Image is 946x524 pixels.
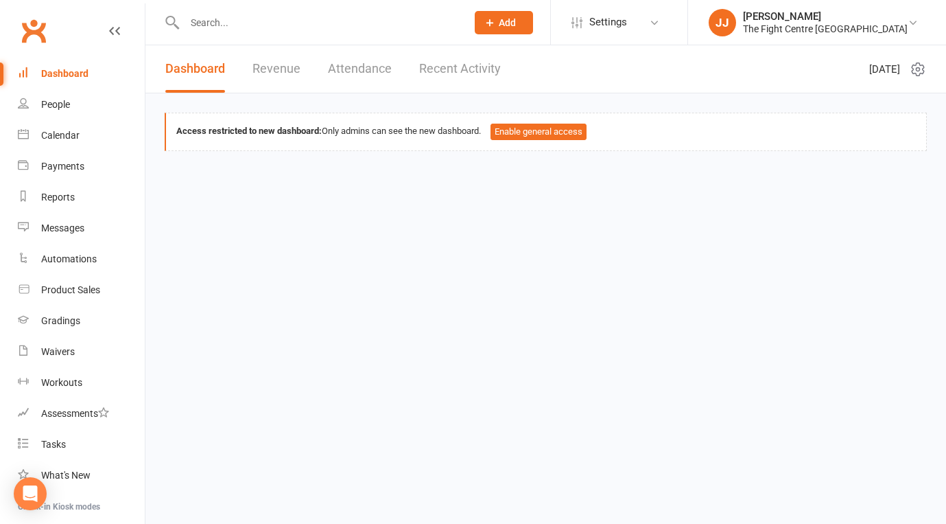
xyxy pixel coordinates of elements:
[252,45,300,93] a: Revenue
[16,14,51,48] a: Clubworx
[589,7,627,38] span: Settings
[41,68,88,79] div: Dashboard
[41,223,84,233] div: Messages
[18,244,145,275] a: Automations
[180,13,457,32] input: Search...
[18,337,145,367] a: Waivers
[165,45,225,93] a: Dashboard
[41,130,80,141] div: Calendar
[419,45,501,93] a: Recent Activity
[18,275,145,306] a: Product Sales
[176,126,322,136] strong: Access restricted to new dashboard:
[18,120,145,151] a: Calendar
[41,99,70,110] div: People
[41,284,100,295] div: Product Sales
[176,124,916,140] div: Only admins can see the new dashboard.
[499,17,516,28] span: Add
[41,315,80,326] div: Gradings
[475,11,533,34] button: Add
[41,346,75,357] div: Waivers
[18,306,145,337] a: Gradings
[18,367,145,398] a: Workouts
[743,23,908,35] div: The Fight Centre [GEOGRAPHIC_DATA]
[41,439,66,450] div: Tasks
[18,58,145,89] a: Dashboard
[18,398,145,429] a: Assessments
[41,377,82,388] div: Workouts
[709,9,736,36] div: JJ
[18,429,145,460] a: Tasks
[869,61,900,78] span: [DATE]
[743,10,908,23] div: [PERSON_NAME]
[18,460,145,491] a: What's New
[490,124,587,140] button: Enable general access
[18,182,145,213] a: Reports
[18,151,145,182] a: Payments
[41,470,91,481] div: What's New
[328,45,392,93] a: Attendance
[41,253,97,264] div: Automations
[41,192,75,203] div: Reports
[18,213,145,244] a: Messages
[41,408,109,419] div: Assessments
[41,161,84,172] div: Payments
[14,477,47,510] div: Open Intercom Messenger
[18,89,145,120] a: People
